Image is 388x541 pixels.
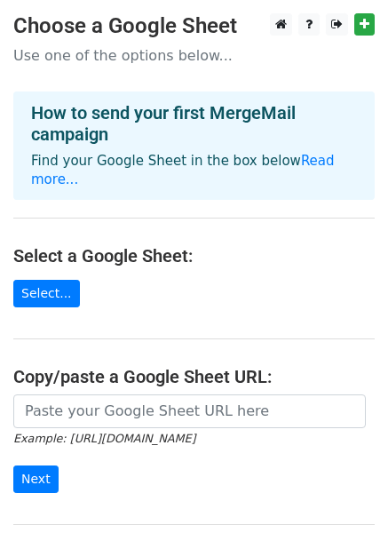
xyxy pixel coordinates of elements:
[31,102,357,145] h4: How to send your first MergeMail campaign
[13,465,59,493] input: Next
[13,46,375,65] p: Use one of the options below...
[13,432,195,445] small: Example: [URL][DOMAIN_NAME]
[31,152,357,189] p: Find your Google Sheet in the box below
[13,245,375,267] h4: Select a Google Sheet:
[13,13,375,39] h3: Choose a Google Sheet
[31,153,335,187] a: Read more...
[13,394,366,428] input: Paste your Google Sheet URL here
[13,366,375,387] h4: Copy/paste a Google Sheet URL:
[13,280,80,307] a: Select...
